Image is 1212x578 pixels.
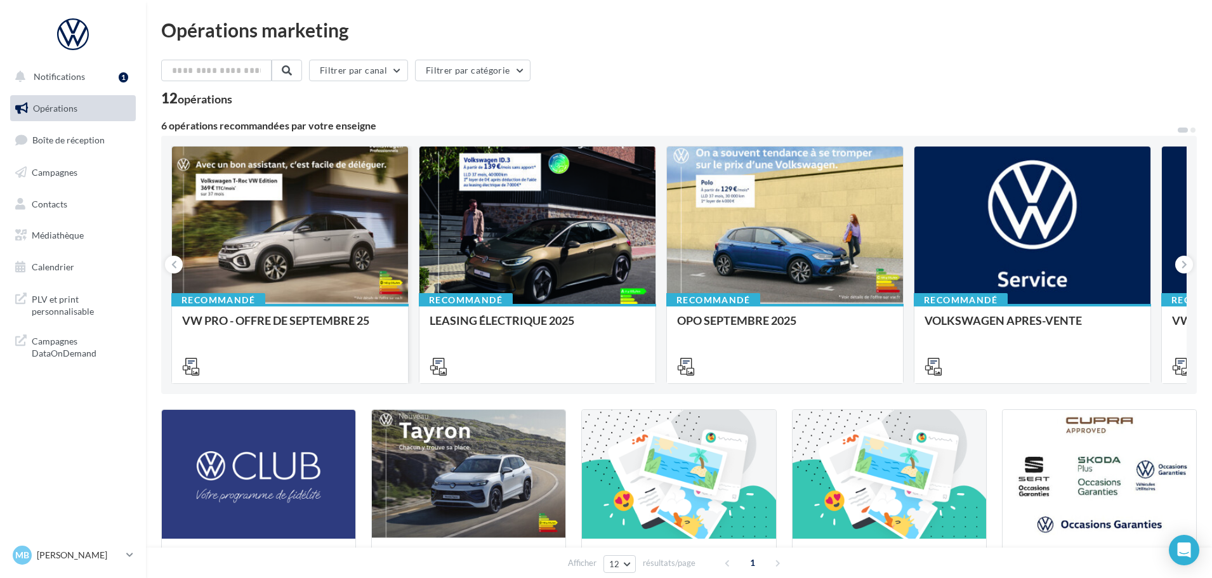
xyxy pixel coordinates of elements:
[603,555,636,573] button: 12
[34,71,85,82] span: Notifications
[568,557,596,569] span: Afficher
[32,332,131,360] span: Campagnes DataOnDemand
[182,314,398,339] div: VW PRO - OFFRE DE SEPTEMBRE 25
[415,60,530,81] button: Filtrer par catégorie
[8,286,138,323] a: PLV et print personnalisable
[925,314,1140,339] div: VOLKSWAGEN APRES-VENTE
[8,327,138,365] a: Campagnes DataOnDemand
[8,191,138,218] a: Contacts
[8,63,133,90] button: Notifications 1
[677,314,893,339] div: OPO SEPTEMBRE 2025
[171,293,265,307] div: Recommandé
[32,167,77,178] span: Campagnes
[32,230,84,240] span: Médiathèque
[178,93,232,105] div: opérations
[161,121,1176,131] div: 6 opérations recommandées par votre enseigne
[666,293,760,307] div: Recommandé
[8,126,138,154] a: Boîte de réception
[1169,535,1199,565] div: Open Intercom Messenger
[8,222,138,249] a: Médiathèque
[430,314,645,339] div: LEASING ÉLECTRIQUE 2025
[32,135,105,145] span: Boîte de réception
[161,91,232,105] div: 12
[161,20,1197,39] div: Opérations marketing
[10,543,136,567] a: MB [PERSON_NAME]
[32,261,74,272] span: Calendrier
[643,557,695,569] span: résultats/page
[609,559,620,569] span: 12
[8,95,138,122] a: Opérations
[419,293,513,307] div: Recommandé
[914,293,1008,307] div: Recommandé
[15,549,29,562] span: MB
[32,291,131,318] span: PLV et print personnalisable
[33,103,77,114] span: Opérations
[119,72,128,82] div: 1
[37,549,121,562] p: [PERSON_NAME]
[8,254,138,280] a: Calendrier
[32,198,67,209] span: Contacts
[8,159,138,186] a: Campagnes
[309,60,408,81] button: Filtrer par canal
[742,553,763,573] span: 1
